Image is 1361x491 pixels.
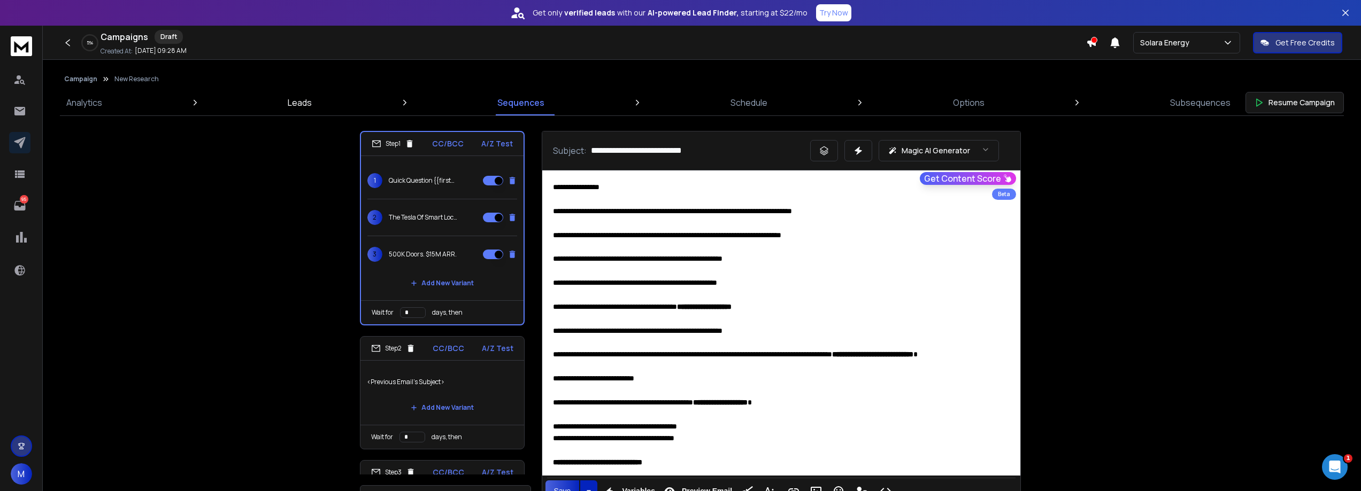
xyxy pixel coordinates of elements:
div: Step 2 [371,344,416,353]
h1: Campaigns [101,30,148,43]
button: Resume Campaign [1245,92,1344,113]
p: Subject: [553,144,587,157]
p: [DATE] 09:28 AM [135,46,187,55]
button: Campaign [64,75,97,83]
p: Analytics [66,96,102,109]
a: Subsequences [1164,90,1237,115]
p: Schedule [731,96,767,109]
p: New Research [114,75,159,83]
a: 95 [9,195,30,216]
p: 95 [20,195,28,204]
li: Step2CC/BCCA/Z Test<Previous Email's Subject>Add New VariantWait fordays, then [360,336,525,449]
p: days, then [432,433,462,441]
a: Schedule [724,90,774,115]
button: Get Content Score [920,172,1016,185]
p: Get Free Credits [1275,37,1335,48]
p: Options [953,96,985,109]
a: Sequences [491,90,551,115]
p: Leads [288,96,312,109]
p: Subsequences [1170,96,1231,109]
p: A/Z Test [482,343,513,354]
p: Get only with our starting at $22/mo [533,7,808,18]
p: days, then [432,308,463,317]
p: 500K Doors. $15M ARR. [389,250,457,259]
div: Draft [155,30,183,44]
button: M [11,463,32,485]
div: Step 3 [371,467,416,477]
p: A/Z Test [481,138,513,149]
p: Created At: [101,47,133,56]
a: Analytics [60,90,109,115]
p: 5 % [87,40,93,46]
button: Add New Variant [402,272,482,294]
p: The Tesla Of Smart Locks $15M ARR [389,213,457,222]
button: Add New Variant [402,397,482,418]
li: Step1CC/BCCA/Z Test1Quick Question {{firstName}}2The Tesla Of Smart Locks $15M ARR3500K Doors. $1... [360,131,525,325]
button: Get Free Credits [1253,32,1342,53]
span: 1 [1344,454,1352,463]
div: Beta [992,189,1016,200]
p: Wait for [372,308,394,317]
strong: AI-powered Lead Finder, [648,7,739,18]
button: Try Now [816,4,851,21]
p: CC/BCC [433,343,464,354]
p: CC/BCC [433,467,464,478]
p: Sequences [497,96,544,109]
a: Leads [281,90,318,115]
p: Wait for [371,433,393,441]
p: Solara Energy [1140,37,1194,48]
img: logo [11,36,32,56]
span: 1 [367,173,382,188]
p: Quick Question {{firstName}} [389,176,457,185]
p: A/Z Test [482,467,513,478]
a: Options [947,90,991,115]
strong: verified leads [564,7,615,18]
div: Step 1 [372,139,414,149]
p: Try Now [819,7,848,18]
iframe: Intercom live chat [1322,454,1348,480]
p: Magic AI Generator [902,145,970,156]
button: Magic AI Generator [879,140,999,161]
span: 3 [367,247,382,262]
p: CC/BCC [432,138,464,149]
p: <Previous Email's Subject> [367,367,518,397]
span: 2 [367,210,382,225]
